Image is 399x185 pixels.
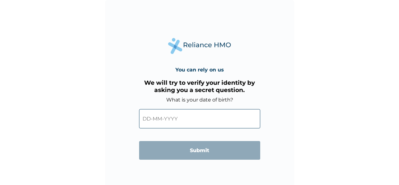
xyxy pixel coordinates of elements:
img: Reliance Health's Logo [168,38,231,54]
input: DD-MM-YYYY [139,109,260,128]
input: Submit [139,141,260,160]
label: What is your date of birth? [166,97,233,103]
h4: You can rely on us [175,67,224,73]
h3: We will try to verify your identity by asking you a secret question. [139,79,260,94]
